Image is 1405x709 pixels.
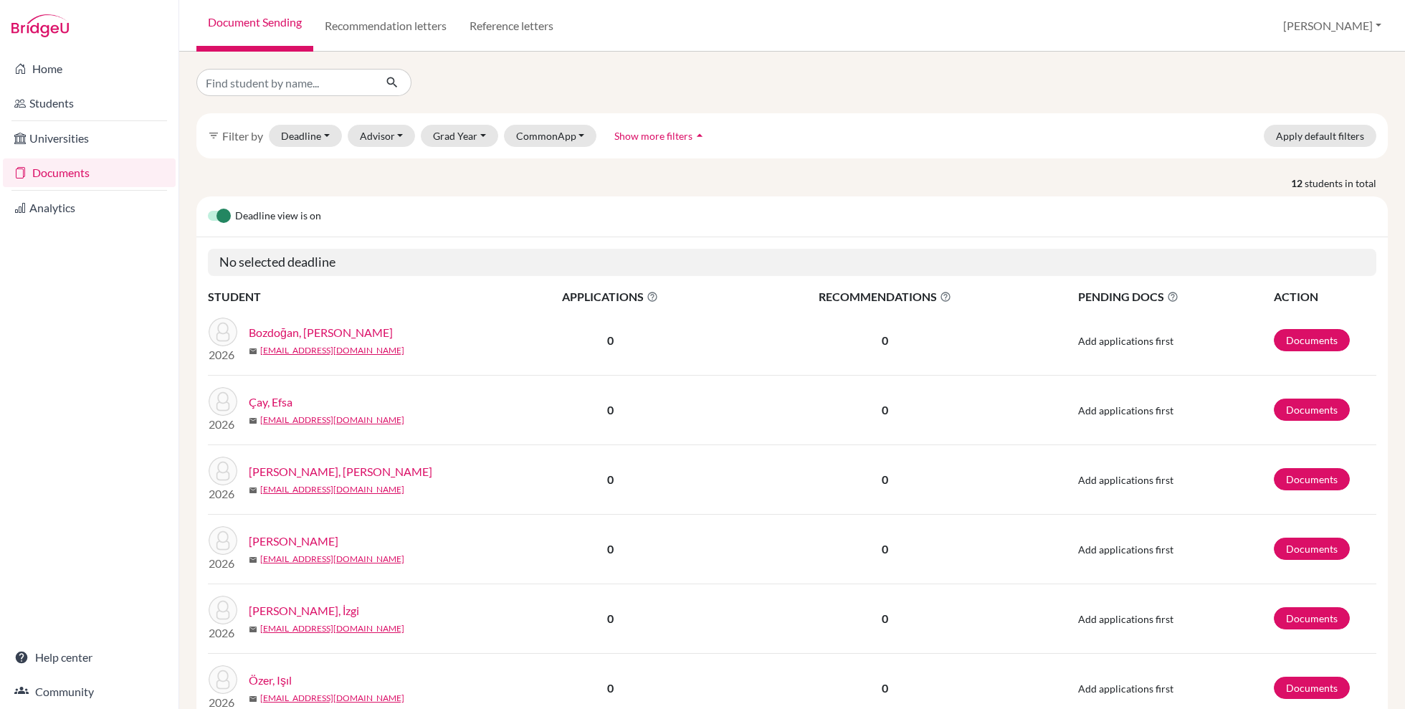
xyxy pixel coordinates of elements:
p: 0 [727,332,1043,349]
a: Students [3,89,176,118]
span: mail [249,556,257,564]
span: mail [249,417,257,425]
span: Filter by [222,129,263,143]
strong: 12 [1291,176,1305,191]
a: Analytics [3,194,176,222]
a: [EMAIL_ADDRESS][DOMAIN_NAME] [260,622,404,635]
b: 0 [607,681,614,695]
a: [EMAIL_ADDRESS][DOMAIN_NAME] [260,692,404,705]
a: [PERSON_NAME], [PERSON_NAME] [249,463,432,480]
a: Documents [1274,468,1350,490]
a: Documents [1274,329,1350,351]
a: [EMAIL_ADDRESS][DOMAIN_NAME] [260,414,404,427]
span: mail [249,695,257,703]
b: 0 [607,403,614,417]
p: 2026 [209,555,237,572]
h5: No selected deadline [208,249,1376,276]
img: Duran, Betül Serra [209,457,237,485]
button: Advisor [348,125,416,147]
b: 0 [607,612,614,625]
span: students in total [1305,176,1388,191]
a: Çay, Efsa [249,394,292,411]
p: 2026 [209,624,237,642]
img: Erten, Deniz [209,526,237,555]
b: 0 [607,472,614,486]
a: Documents [1274,677,1350,699]
th: ACTION [1273,287,1376,306]
span: Add applications first [1078,335,1173,347]
i: arrow_drop_up [692,128,707,143]
a: Bozdoğan, [PERSON_NAME] [249,324,393,341]
button: Deadline [269,125,342,147]
span: PENDING DOCS [1078,288,1272,305]
img: Bridge-U [11,14,69,37]
p: 2026 [209,346,237,363]
a: Documents [1274,607,1350,629]
span: RECOMMENDATIONS [727,288,1043,305]
span: Add applications first [1078,474,1173,486]
p: 2026 [209,485,237,503]
b: 0 [607,333,614,347]
a: Help center [3,643,176,672]
a: [PERSON_NAME], İzgi [249,602,359,619]
input: Find student by name... [196,69,374,96]
p: 0 [727,610,1043,627]
span: APPLICATIONS [495,288,725,305]
a: [EMAIL_ADDRESS][DOMAIN_NAME] [260,344,404,357]
p: 0 [727,680,1043,697]
a: Documents [1274,399,1350,421]
span: mail [249,347,257,356]
span: Show more filters [614,130,692,142]
a: Documents [1274,538,1350,560]
span: mail [249,625,257,634]
button: Grad Year [421,125,498,147]
img: Karakaya, İzgi [209,596,237,624]
button: CommonApp [504,125,597,147]
span: mail [249,486,257,495]
a: [EMAIL_ADDRESS][DOMAIN_NAME] [260,553,404,566]
span: Deadline view is on [235,208,321,225]
span: Add applications first [1078,613,1173,625]
a: Özer, Işıl [249,672,292,689]
img: Özer, Işıl [209,665,237,694]
p: 0 [727,541,1043,558]
span: Add applications first [1078,404,1173,417]
p: 0 [727,401,1043,419]
p: 2026 [209,416,237,433]
img: Çay, Efsa [209,387,237,416]
a: Documents [3,158,176,187]
button: Show more filtersarrow_drop_up [602,125,719,147]
a: [PERSON_NAME] [249,533,338,550]
b: 0 [607,542,614,556]
span: Add applications first [1078,682,1173,695]
i: filter_list [208,130,219,141]
button: [PERSON_NAME] [1277,12,1388,39]
a: Home [3,54,176,83]
th: STUDENT [208,287,495,306]
a: Community [3,677,176,706]
a: [EMAIL_ADDRESS][DOMAIN_NAME] [260,483,404,496]
button: Apply default filters [1264,125,1376,147]
img: Bozdoğan, Ethem Ener [209,318,237,346]
a: Universities [3,124,176,153]
span: Add applications first [1078,543,1173,556]
p: 0 [727,471,1043,488]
